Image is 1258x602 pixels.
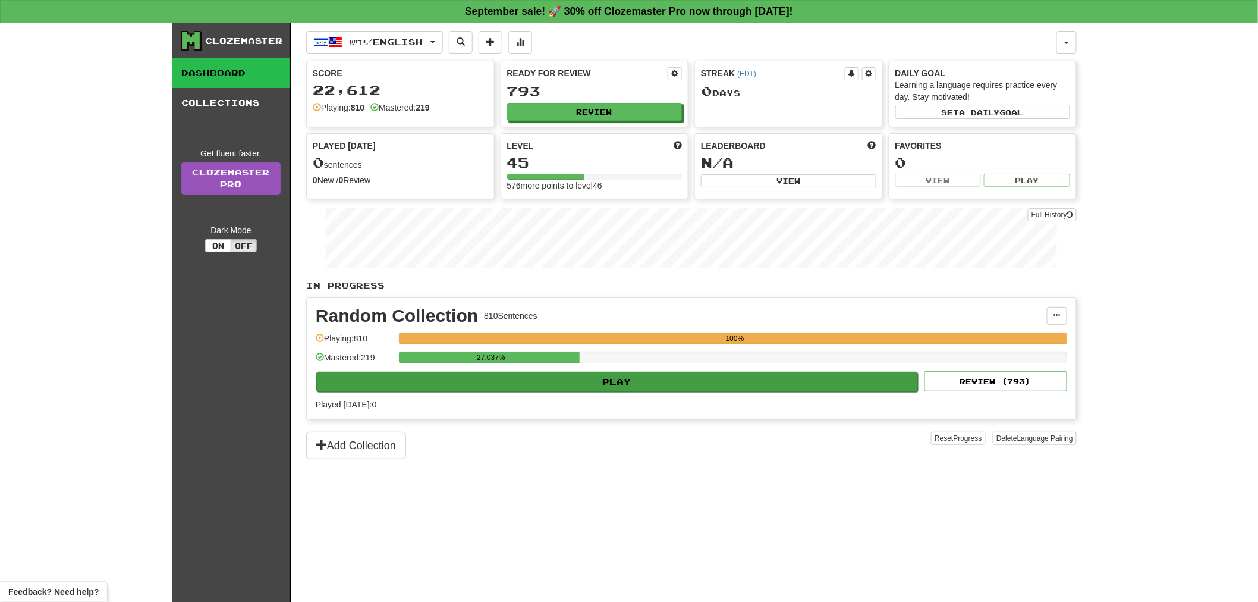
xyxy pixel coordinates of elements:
[701,67,845,79] div: Streak
[931,432,985,445] button: ResetProgress
[313,155,488,171] div: sentences
[306,31,443,54] button: ייִדיש/English
[701,154,734,171] span: N/A
[507,84,683,99] div: 793
[1017,434,1073,443] span: Language Pairing
[181,224,281,236] div: Dark Mode
[701,84,876,99] div: Day s
[701,83,712,99] span: 0
[205,239,231,252] button: On
[465,5,793,17] strong: September sale! 🚀 30% off Clozemaster Pro now through [DATE]!
[313,83,488,98] div: 22,612
[402,352,580,363] div: 27.037%
[205,35,282,47] div: Clozemaster
[313,154,324,171] span: 0
[181,148,281,159] div: Get fluent faster.
[507,140,534,152] span: Level
[316,307,478,325] div: Random Collection
[507,155,683,170] div: 45
[924,371,1067,391] button: Review (793)
[313,174,488,186] div: New / Review
[181,162,281,195] a: ClozemasterPro
[313,140,376,152] span: Played [DATE]
[370,102,430,114] div: Mastered:
[701,140,766,152] span: Leaderboard
[508,31,532,54] button: More stats
[172,88,290,118] a: Collections
[306,432,406,459] button: Add Collection
[954,434,982,443] span: Progress
[737,70,756,78] a: (EDT)
[339,175,344,185] strong: 0
[402,333,1067,344] div: 100%
[172,58,290,88] a: Dashboard
[993,432,1077,445] button: DeleteLanguage Pairing
[507,103,683,121] button: Review
[306,280,1077,291] p: In Progress
[895,140,1071,152] div: Favorites
[484,310,537,322] div: 810 Sentences
[313,67,488,79] div: Score
[895,67,1071,79] div: Daily Goal
[984,174,1070,187] button: Play
[701,174,876,187] button: View
[960,108,1000,117] span: a daily
[507,67,668,79] div: Ready for Review
[479,31,502,54] button: Add sentence to collection
[895,79,1071,103] div: Learning a language requires practice every day. Stay motivated!
[674,140,682,152] span: Score more points to level up
[8,586,99,598] span: Open feedback widget
[1028,208,1077,221] button: Full History
[868,140,876,152] span: This week in points, UTC
[416,103,429,112] strong: 219
[351,103,364,112] strong: 810
[316,333,393,352] div: Playing: 810
[895,174,982,187] button: View
[316,352,393,371] div: Mastered: 219
[449,31,473,54] button: Search sentences
[231,239,257,252] button: Off
[350,37,423,47] span: ייִדיש / English
[507,180,683,192] div: 576 more points to level 46
[313,175,317,185] strong: 0
[895,106,1071,119] button: Seta dailygoal
[316,372,918,392] button: Play
[895,155,1071,170] div: 0
[316,400,376,409] span: Played [DATE]: 0
[313,102,364,114] div: Playing:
